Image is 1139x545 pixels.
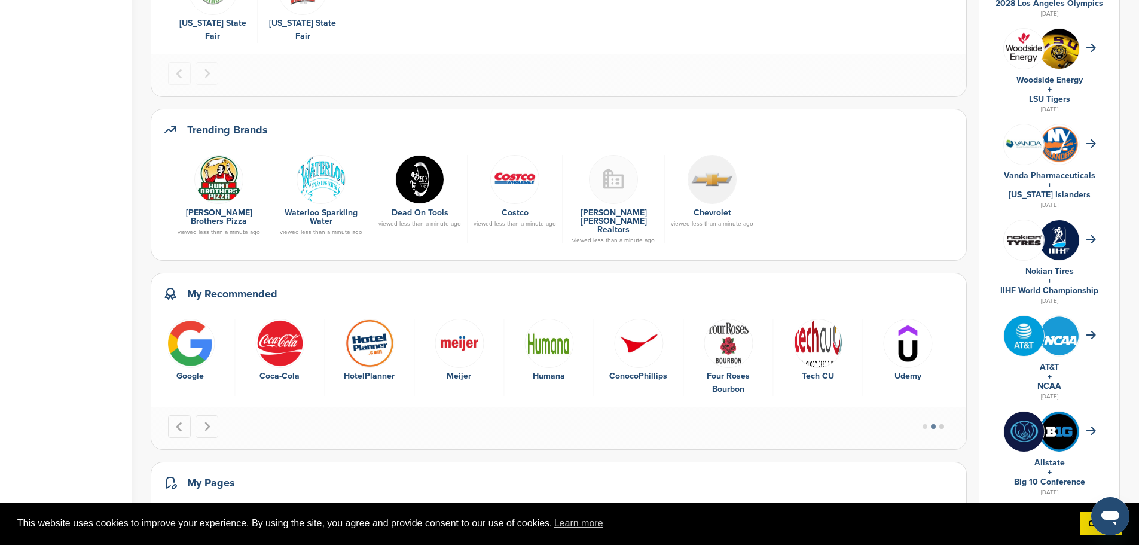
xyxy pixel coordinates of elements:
[241,319,318,383] a: 451ddf96e958c635948cd88c29892565 Coca-Cola
[196,62,218,85] button: Next slide
[600,370,677,383] div: ConocoPhillips
[1004,220,1044,260] img: Leqgnoiz 400x400
[1004,124,1044,165] img: 8shs2v5q 400x400
[683,319,773,397] div: 8 of 10
[773,319,863,397] div: 9 of 10
[779,319,856,383] a: Technology cu logo Tech CU
[939,424,944,429] button: Go to page 3
[168,62,191,85] button: Previous slide
[991,487,1107,498] div: [DATE]
[1039,316,1079,356] img: St3croq2 400x400
[694,208,731,218] a: Chevrolet
[552,514,605,532] a: learn more about cookies
[1040,362,1059,372] a: AT&T
[1004,29,1044,69] img: Ocijbudy 400x400
[689,370,767,396] div: Four Roses Bourbon
[490,155,539,204] img: 5yln9jma 400x400
[241,370,318,383] div: Coca-Cola
[1048,467,1052,477] a: +
[1004,316,1044,356] img: Tpli2eyp 400x400
[420,319,497,383] a: Mknhwftv 400x400 Meijer
[474,221,556,227] div: viewed less than a minute ago
[235,319,325,397] div: 3 of 10
[923,424,927,429] button: Go to page 1
[869,319,946,383] a: Udemy logo Udemy
[194,155,243,204] img: Data
[1039,220,1079,260] img: Zskrbj6 400x400
[187,474,235,491] h2: My Pages
[276,155,366,203] a: Waterloologo 1502139531668 null hr
[1048,180,1052,190] a: +
[569,238,658,243] div: viewed less than a minute ago
[704,319,753,368] img: Data
[1039,29,1079,69] img: 1a 93ble 400x400
[1034,458,1065,468] a: Allstate
[671,221,753,227] div: viewed less than a minute ago
[581,208,647,235] a: [PERSON_NAME] [PERSON_NAME] Realtors
[510,370,587,383] div: Humana
[378,221,461,227] div: viewed less than a minute ago
[168,415,191,438] button: Previous slide
[991,296,1107,306] div: [DATE]
[166,319,215,368] img: Bwupxdxo 400x400
[1029,94,1070,104] a: LSU Tigers
[1004,170,1095,181] a: Vanda Pharmaceuticals
[991,104,1107,115] div: [DATE]
[869,370,946,383] div: Udemy
[510,319,587,383] a: Screen shot 2015 03 10 at 3.10.47 pm Humana
[264,17,341,43] div: [US_STATE] State Fair
[174,155,264,203] a: Data
[474,155,556,203] a: 5yln9jma 400x400
[1039,125,1079,164] img: Open uri20141112 64162 1syu8aw?1415807642
[793,319,842,368] img: Technology cu logo
[1048,276,1052,286] a: +
[863,319,952,397] div: 10 of 10
[345,319,394,368] img: Cg3bj0ev 400x400
[186,208,252,226] a: [PERSON_NAME] Brothers Pizza
[1004,412,1044,452] img: Bi wggbs 400x400
[991,391,1107,402] div: [DATE]
[17,514,1071,532] span: This website uses cookies to improve your experience. By using the site, you agree and provide co...
[931,424,936,429] button: Go to page 2
[524,319,573,368] img: Screen shot 2015 03 10 at 3.10.47 pm
[414,319,504,397] div: 5 of 10
[589,155,638,204] img: Buildingmissing
[395,155,444,204] img: Deadon
[689,319,767,397] a: Data Four Roses Bourbon
[174,17,251,43] div: [US_STATE] State Fair
[1000,285,1098,296] a: IIHF World Championship
[600,319,677,383] a: Conoco phillips logo ConocoPhillips
[378,155,461,203] a: Deadon
[1037,381,1061,391] a: NCAA
[1039,412,1079,452] img: Eum25tej 400x400
[392,208,448,218] a: Dead On Tools
[145,319,235,397] div: 2 of 10
[151,370,228,383] div: Google
[187,121,268,138] h2: Trending Brands
[1048,372,1052,382] a: +
[1014,477,1085,487] a: Big 10 Conference
[671,155,753,203] a: Lujdbc7z 400x400
[1009,190,1091,200] a: [US_STATE] Islanders
[569,155,658,203] a: Buildingmissing
[883,319,932,368] img: Udemy logo
[331,370,408,383] div: HotelPlanner
[196,415,218,438] button: Next slide
[285,208,358,226] a: Waterloo Sparkling Water
[1025,266,1074,276] a: Nokian Tires
[688,155,737,204] img: Lujdbc7z 400x400
[325,319,414,397] div: 4 of 10
[504,319,594,397] div: 6 of 10
[276,229,366,235] div: viewed less than a minute ago
[991,200,1107,211] div: [DATE]
[1048,84,1052,95] a: +
[779,370,856,383] div: Tech CU
[614,319,663,368] img: Conoco phillips logo
[255,319,304,368] img: 451ddf96e958c635948cd88c29892565
[331,319,408,383] a: Cg3bj0ev 400x400 HotelPlanner
[187,285,277,302] h2: My Recommended
[502,208,529,218] a: Costco
[174,229,264,235] div: viewed less than a minute ago
[1080,512,1122,536] a: dismiss cookie message
[297,155,346,204] img: Waterloologo 1502139531668 null hr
